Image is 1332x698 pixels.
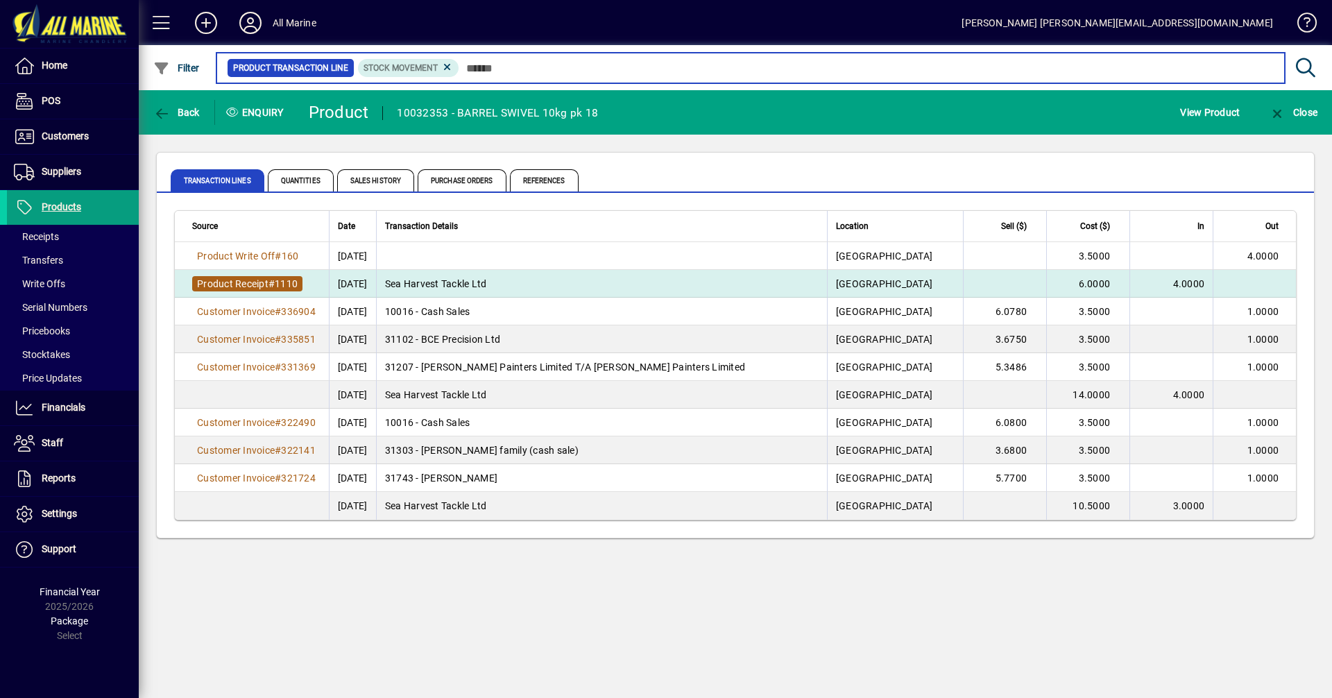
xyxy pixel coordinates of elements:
span: Support [42,543,76,554]
td: [DATE] [329,436,376,464]
span: Product Write Off [197,250,275,262]
a: Support [7,532,139,567]
span: 3.0000 [1173,500,1205,511]
span: [GEOGRAPHIC_DATA] [836,445,932,456]
span: Products [42,201,81,212]
span: Staff [42,437,63,448]
span: Sell ($) [1001,219,1027,234]
span: # [275,334,281,345]
td: 6.0800 [963,409,1046,436]
td: [DATE] [329,492,376,520]
div: [PERSON_NAME] [PERSON_NAME][EMAIL_ADDRESS][DOMAIN_NAME] [962,12,1273,34]
td: 31303 - [PERSON_NAME] family (cash sale) [376,436,827,464]
td: 31743 - [PERSON_NAME] [376,464,827,492]
span: 1.0000 [1247,473,1279,484]
td: 3.5000 [1046,409,1129,436]
a: Knowledge Base [1287,3,1315,48]
span: 321724 [281,473,316,484]
td: 3.6800 [963,436,1046,464]
td: [DATE] [329,353,376,381]
a: Settings [7,497,139,531]
td: 10016 - Cash Sales [376,409,827,436]
span: 322141 [281,445,316,456]
span: # [275,361,281,373]
span: Date [338,219,355,234]
span: Stocktakes [14,349,70,360]
span: [GEOGRAPHIC_DATA] [836,473,932,484]
td: 3.5000 [1046,325,1129,353]
span: # [268,278,275,289]
span: Transaction Lines [171,169,264,191]
a: Product Write Off#160 [192,248,303,264]
span: [GEOGRAPHIC_DATA] [836,250,932,262]
a: Financials [7,391,139,425]
span: # [275,445,281,456]
a: Customer Invoice#322490 [192,415,321,430]
td: [DATE] [329,242,376,270]
a: Suppliers [7,155,139,189]
span: [GEOGRAPHIC_DATA] [836,417,932,428]
a: Pricebooks [7,319,139,343]
div: Product [309,101,369,124]
td: Sea Harvest Tackle Ltd [376,270,827,298]
div: All Marine [273,12,316,34]
span: [GEOGRAPHIC_DATA] [836,278,932,289]
td: [DATE] [329,298,376,325]
span: 331369 [281,361,316,373]
td: 3.5000 [1046,242,1129,270]
span: 322490 [281,417,316,428]
span: 1.0000 [1247,417,1279,428]
td: 6.0000 [1046,270,1129,298]
a: Home [7,49,139,83]
span: Pricebooks [14,325,70,337]
span: Settings [42,508,77,519]
span: Package [51,615,88,627]
span: Sales History [337,169,414,191]
span: Cost ($) [1080,219,1110,234]
span: 336904 [281,306,316,317]
button: Back [150,100,203,125]
span: Suppliers [42,166,81,177]
span: Customer Invoice [197,334,275,345]
td: 3.5000 [1046,436,1129,464]
button: View Product [1177,100,1243,125]
span: Price Updates [14,373,82,384]
td: [DATE] [329,464,376,492]
span: Home [42,60,67,71]
div: Enquiry [215,101,298,124]
a: Transfers [7,248,139,272]
span: # [275,473,281,484]
td: 10016 - Cash Sales [376,298,827,325]
span: Transaction Details [385,219,458,234]
a: Product Receipt#1110 [192,276,302,291]
a: Customer Invoice#335851 [192,332,321,347]
a: Customer Invoice#331369 [192,359,321,375]
a: Customer Invoice#336904 [192,304,321,319]
span: 4.0000 [1173,389,1205,400]
span: Customer Invoice [197,445,275,456]
span: Customers [42,130,89,142]
a: Customer Invoice#322141 [192,443,321,458]
span: Stock movement [364,63,438,73]
span: 1110 [275,278,298,289]
a: Staff [7,426,139,461]
td: [DATE] [329,270,376,298]
span: Reports [42,473,76,484]
span: Financials [42,402,85,413]
a: Reports [7,461,139,496]
span: 4.0000 [1247,250,1279,262]
a: Customers [7,119,139,154]
div: Cost ($) [1055,219,1122,234]
td: 31207 - [PERSON_NAME] Painters Limited T/A [PERSON_NAME] Painters Limited [376,353,827,381]
span: # [275,250,281,262]
button: Add [184,10,228,35]
div: 10032353 - BARREL SWIVEL 10kg pk 18 [397,102,598,124]
span: [GEOGRAPHIC_DATA] [836,334,932,345]
span: In [1197,219,1204,234]
td: Sea Harvest Tackle Ltd [376,381,827,409]
span: # [275,417,281,428]
a: Write Offs [7,272,139,296]
span: View Product [1180,101,1240,124]
a: Receipts [7,225,139,248]
span: Customer Invoice [197,417,275,428]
